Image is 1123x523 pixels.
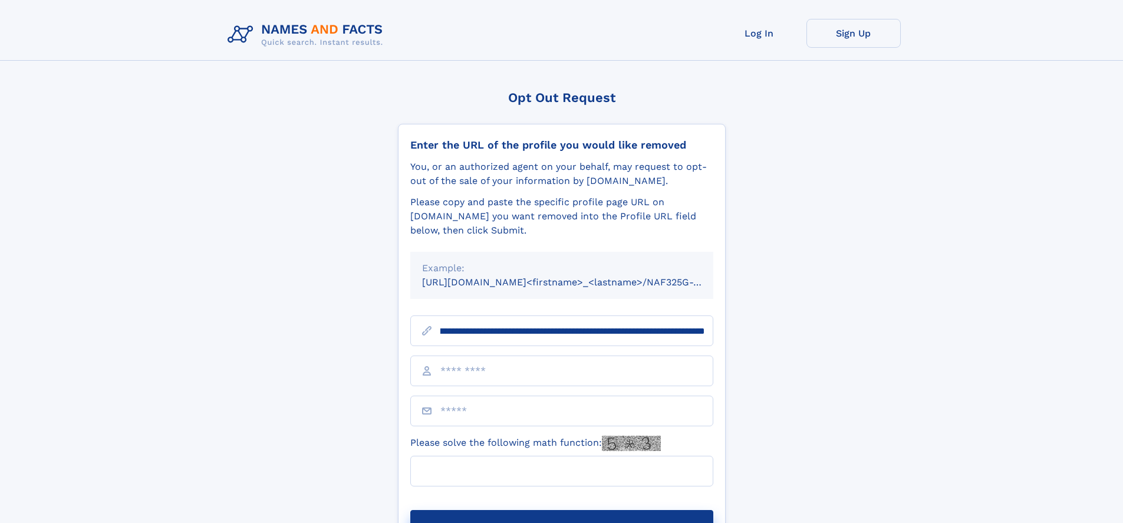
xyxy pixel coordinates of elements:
[712,19,806,48] a: Log In
[410,139,713,152] div: Enter the URL of the profile you would like removed
[410,160,713,188] div: You, or an authorized agent on your behalf, may request to opt-out of the sale of your informatio...
[398,90,726,105] div: Opt Out Request
[223,19,393,51] img: Logo Names and Facts
[422,261,702,275] div: Example:
[422,277,736,288] small: [URL][DOMAIN_NAME]<firstname>_<lastname>/NAF325G-xxxxxxxx
[410,436,661,451] label: Please solve the following math function:
[806,19,901,48] a: Sign Up
[410,195,713,238] div: Please copy and paste the specific profile page URL on [DOMAIN_NAME] you want removed into the Pr...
